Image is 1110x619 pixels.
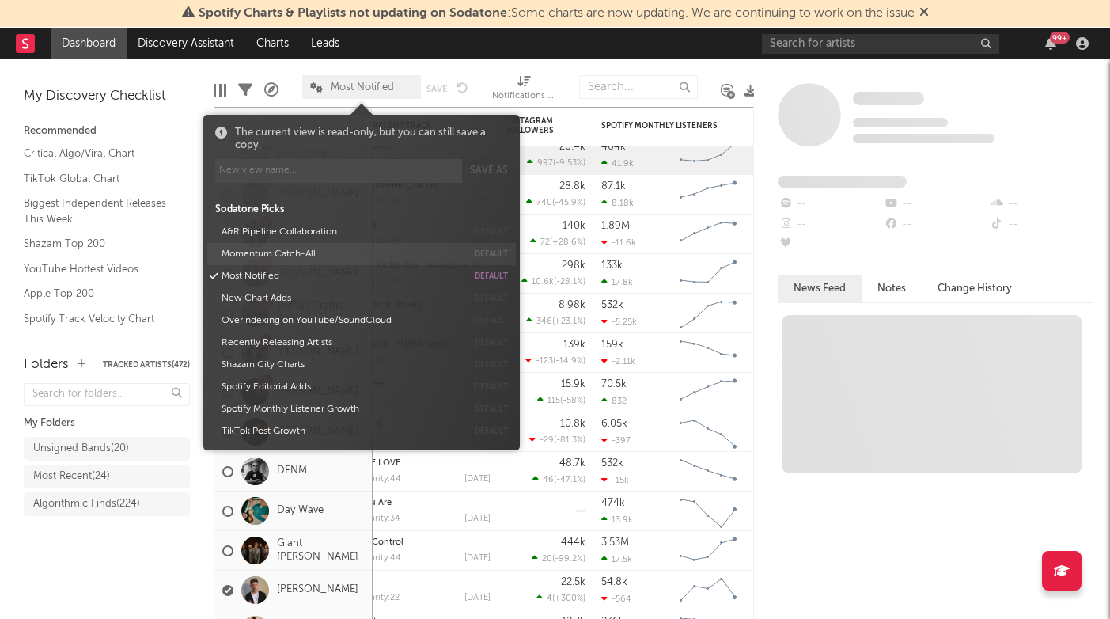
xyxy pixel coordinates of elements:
[672,294,744,333] svg: Chart title
[672,135,744,175] svg: Chart title
[348,459,400,468] a: LITTLE LOVE
[348,459,491,468] div: LITTLE LOVE
[601,237,636,248] div: -11.6k
[475,427,508,435] button: default
[127,28,245,59] a: Discovery Assistant
[457,80,468,94] button: Undo the changes to the current view.
[563,340,585,350] div: 139k
[762,34,999,54] input: Search for artists
[601,554,632,564] div: 17.5k
[216,376,467,398] button: Spotify Editorial Adds
[426,85,447,93] button: Save
[526,197,585,207] div: ( )
[778,215,883,235] div: --
[601,594,631,604] div: -564
[853,92,924,105] span: Some Artist
[601,142,626,152] div: 404k
[555,317,583,326] span: +23.1 %
[989,194,1094,215] div: --
[542,555,552,564] span: 20
[216,309,467,332] button: Overindexing on YouTube/SoundCloud
[33,439,129,458] div: Unsigned Bands ( 20 )
[216,354,467,376] button: Shazam City Charts
[601,221,630,231] div: 1.89M
[601,356,635,366] div: -2.11k
[536,357,553,366] span: -123
[536,199,552,207] span: 740
[672,492,744,531] svg: Chart title
[547,397,560,405] span: 115
[235,127,508,151] div: The current view is read-only, but you can still save a copy.
[563,397,583,405] span: -58 %
[883,194,988,215] div: --
[563,221,585,231] div: 140k
[601,340,623,350] div: 159k
[601,379,627,389] div: 70.5k
[24,437,190,461] a: Unsigned Bands(20)
[475,272,508,280] button: default
[556,278,583,287] span: -28.1 %
[778,275,862,302] button: News Feed
[555,199,583,207] span: -45.9 %
[562,260,585,271] div: 298k
[24,492,190,516] a: Algorithmic Finds(224)
[24,235,174,253] a: Shazam Top 200
[561,379,585,389] div: 15.9k
[601,158,634,169] div: 41.9k
[24,355,69,374] div: Folders
[245,28,300,59] a: Charts
[532,278,554,287] span: 10.6k
[216,265,467,287] button: Most Notified
[672,215,744,254] svg: Chart title
[348,538,491,547] div: Mind Control
[559,300,585,310] div: 8.98k
[24,122,190,141] div: Recommended
[51,28,127,59] a: Dashboard
[601,498,625,508] div: 474k
[24,195,174,227] a: Biggest Independent Releases This Week
[24,260,174,278] a: YouTube Hottest Videos
[601,317,637,327] div: -5.25k
[215,159,462,183] input: New view name...
[277,537,365,564] a: Giant [PERSON_NAME]
[559,142,585,152] div: 26.4k
[475,361,508,369] button: default
[506,116,562,135] div: Instagram Followers
[883,215,988,235] div: --
[24,170,174,188] a: TikTok Global Chart
[300,28,350,59] a: Leads
[199,7,507,20] span: Spotify Charts & Playlists not updating on Sodatone
[24,87,190,106] div: My Discovery Checklist
[601,181,626,192] div: 87.1k
[536,317,552,326] span: 346
[552,238,583,247] span: +28.6 %
[555,357,583,366] span: -14.9 %
[475,250,508,258] button: default
[521,276,585,287] div: ( )
[464,594,491,602] div: [DATE]
[464,554,491,563] div: [DATE]
[537,395,585,405] div: ( )
[601,396,627,406] div: 832
[216,332,467,354] button: Recently Releasing Artists
[601,458,623,469] div: 532k
[579,75,698,99] input: Search...
[601,537,629,548] div: 3.53M
[532,553,585,564] div: ( )
[215,203,508,217] div: Sodatone Picks
[264,67,278,113] div: A&R Pipeline
[672,571,744,610] svg: Chart title
[532,474,585,484] div: ( )
[601,475,629,485] div: -15k
[601,198,634,208] div: 8.18k
[537,159,553,168] span: 997
[24,465,190,488] a: Most Recent(24)
[348,594,400,602] div: popularity: 22
[216,243,467,265] button: Momentum Catch-All
[475,294,508,302] button: default
[348,578,491,587] div: High
[529,435,585,445] div: ( )
[601,577,627,587] div: 54.8k
[348,538,403,547] a: Mind Control
[348,499,491,507] div: As You Are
